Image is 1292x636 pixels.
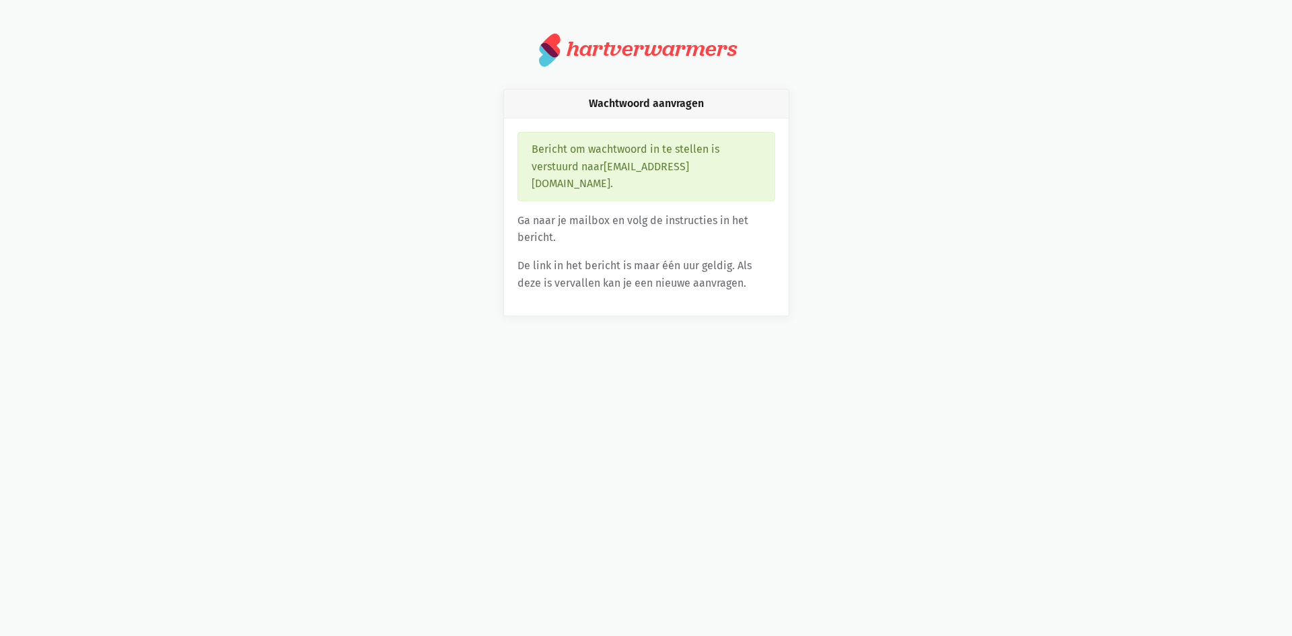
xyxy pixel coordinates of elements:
img: logo.svg [539,32,561,67]
a: hartverwarmers [539,32,753,67]
div: hartverwarmers [567,36,737,61]
div: Bericht om wachtwoord in te stellen is verstuurd naar [EMAIL_ADDRESS][DOMAIN_NAME] . [517,132,775,201]
p: Ga naar je mailbox en volg de instructies in het bericht. [517,212,775,246]
p: De link in het bericht is maar één uur geldig. Als deze is vervallen kan je een nieuwe aanvragen. [517,257,775,291]
div: Wachtwoord aanvragen [504,90,789,118]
